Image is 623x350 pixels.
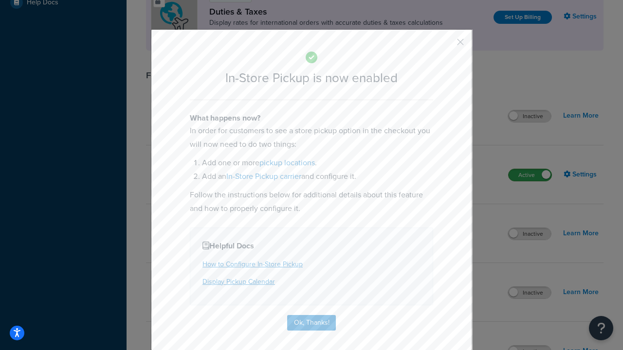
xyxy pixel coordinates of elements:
li: Add one or more . [202,156,433,170]
p: Follow the instructions below for additional details about this feature and how to properly confi... [190,188,433,215]
h4: Helpful Docs [202,240,421,252]
h2: In-Store Pickup is now enabled [190,71,433,85]
a: In-Store Pickup carrier [226,171,301,182]
a: pickup locations [259,157,315,168]
p: In order for customers to see a store pickup option in the checkout you will now need to do two t... [190,124,433,151]
li: Add an and configure it. [202,170,433,183]
a: How to Configure In-Store Pickup [202,259,303,269]
h4: What happens now? [190,112,433,124]
button: Ok, Thanks! [287,315,336,331]
a: Display Pickup Calendar [202,277,275,287]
